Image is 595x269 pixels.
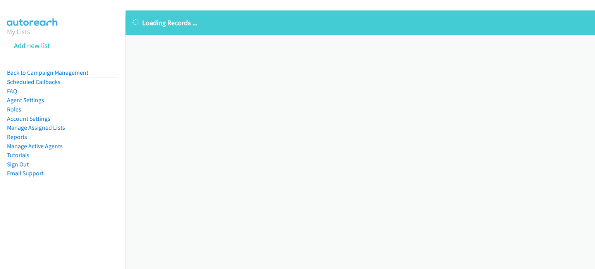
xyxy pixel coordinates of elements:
[7,115,50,122] a: Account Settings
[7,106,21,113] a: Roles
[7,133,27,140] a: Reports
[7,170,43,177] a: Email Support
[7,161,29,168] a: Sign Out
[7,96,44,104] a: Agent Settings
[7,87,17,95] a: FAQ
[7,78,60,86] a: Scheduled Callbacks
[14,41,50,50] a: Add new list
[7,151,29,159] a: Tutorials
[7,27,30,36] a: My Lists
[7,124,65,131] a: Manage Assigned Lists
[7,69,88,76] a: Back to Campaign Management
[132,17,588,28] p: Loading Records ...
[7,142,63,150] a: Manage Active Agents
